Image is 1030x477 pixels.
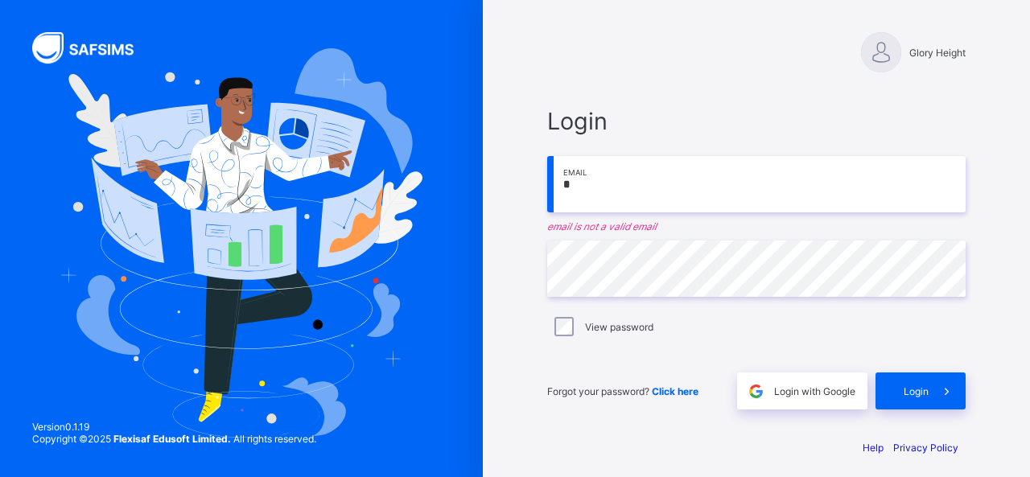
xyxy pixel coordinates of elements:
[113,433,231,445] strong: Flexisaf Edusoft Limited.
[547,220,966,232] em: email is not a valid email
[747,382,765,401] img: google.396cfc9801f0270233282035f929180a.svg
[774,385,855,397] span: Login with Google
[32,433,316,445] span: Copyright © 2025 All rights reserved.
[893,442,958,454] a: Privacy Policy
[904,385,929,397] span: Login
[547,385,698,397] span: Forgot your password?
[585,321,653,333] label: View password
[547,107,966,135] span: Login
[863,442,884,454] a: Help
[60,48,422,437] img: Hero Image
[32,32,153,64] img: SAFSIMS Logo
[652,385,698,397] a: Click here
[32,421,316,433] span: Version 0.1.19
[909,47,966,59] span: Glory Height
